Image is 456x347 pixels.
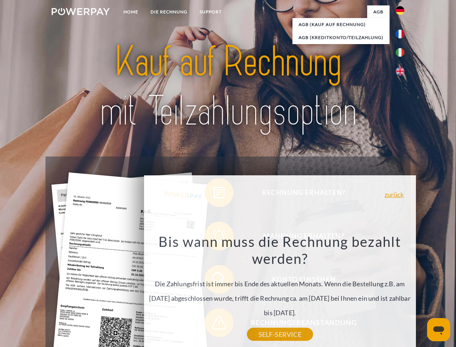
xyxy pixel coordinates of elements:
[148,233,412,334] div: Die Zahlungsfrist ist immer bis Ende des aktuellen Monats. Wenn die Bestellung z.B. am [DATE] abg...
[247,328,313,341] a: SELF-SERVICE
[69,35,387,138] img: title-powerpay_de.svg
[292,18,390,31] a: AGB (Kauf auf Rechnung)
[367,5,390,18] a: agb
[396,67,404,76] img: en
[427,318,450,341] iframe: Schaltfläche zum Öffnen des Messaging-Fensters
[385,191,404,198] a: zurück
[396,6,404,15] img: de
[148,233,412,267] h3: Bis wann muss die Rechnung bezahlt werden?
[292,31,390,44] a: AGB (Kreditkonto/Teilzahlung)
[396,30,404,38] img: fr
[52,8,110,15] img: logo-powerpay-white.svg
[194,5,228,18] a: SUPPORT
[144,5,194,18] a: DIE RECHNUNG
[396,48,404,57] img: it
[117,5,144,18] a: Home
